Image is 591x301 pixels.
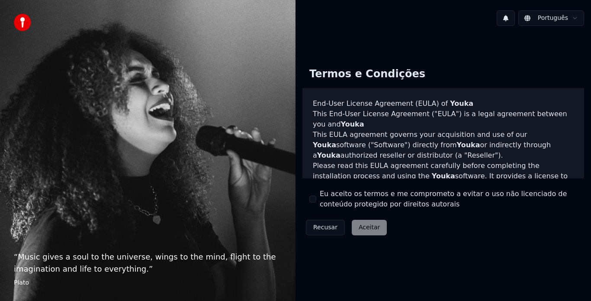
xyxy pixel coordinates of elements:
[14,14,31,31] img: youka
[313,130,574,161] p: This EULA agreement governs your acquisition and use of our software ("Software") directly from o...
[450,99,473,108] span: Youka
[320,189,577,209] label: Eu aceito os termos e me comprometo a evitar o uso não licenciado de conteúdo protegido por direi...
[313,141,336,149] span: Youka
[306,220,345,235] button: Recusar
[313,109,574,130] p: This End-User License Agreement ("EULA") is a legal agreement between you and
[432,172,455,180] span: Youka
[14,251,282,275] p: “ Music gives a soul to the universe, wings to the mind, flight to the imagination and life to ev...
[313,98,574,109] h3: End-User License Agreement (EULA) of
[457,141,480,149] span: Youka
[341,120,364,128] span: Youka
[14,279,282,287] footer: Plato
[302,60,432,88] div: Termos e Condições
[317,151,340,159] span: Youka
[313,161,574,202] p: Please read this EULA agreement carefully before completing the installation process and using th...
